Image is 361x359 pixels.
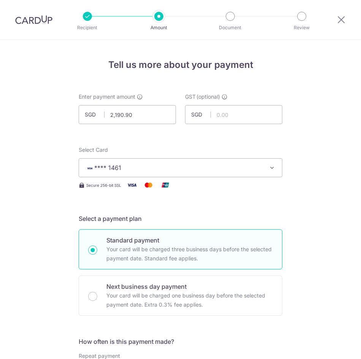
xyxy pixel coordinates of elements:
[106,245,273,263] p: Your card will be charged three business days before the selected payment date. Standard fee appl...
[158,180,173,190] img: Union Pay
[138,24,180,31] p: Amount
[85,111,104,118] span: SGD
[124,180,139,190] img: Visa
[86,182,121,188] span: Secure 256-bit SSL
[85,165,94,171] img: VISA
[185,105,282,124] input: 0.00
[209,24,252,31] p: Document
[185,93,196,101] span: GST
[106,291,273,309] p: Your card will be charged one business day before the selected payment date. Extra 0.3% fee applies.
[280,24,323,31] p: Review
[191,111,211,118] span: SGD
[106,282,273,291] p: Next business day payment
[79,93,135,101] span: Enter payment amount
[66,24,109,31] p: Recipient
[196,93,220,101] span: (optional)
[141,180,156,190] img: Mastercard
[79,105,176,124] input: 0.00
[79,214,282,223] h5: Select a payment plan
[106,236,273,245] p: Standard payment
[79,146,108,153] span: translation missing: en.payables.payment_networks.credit_card.summary.labels.select_card
[79,337,282,346] h5: How often is this payment made?
[79,58,282,72] h4: Tell us more about your payment
[15,15,52,24] img: CardUp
